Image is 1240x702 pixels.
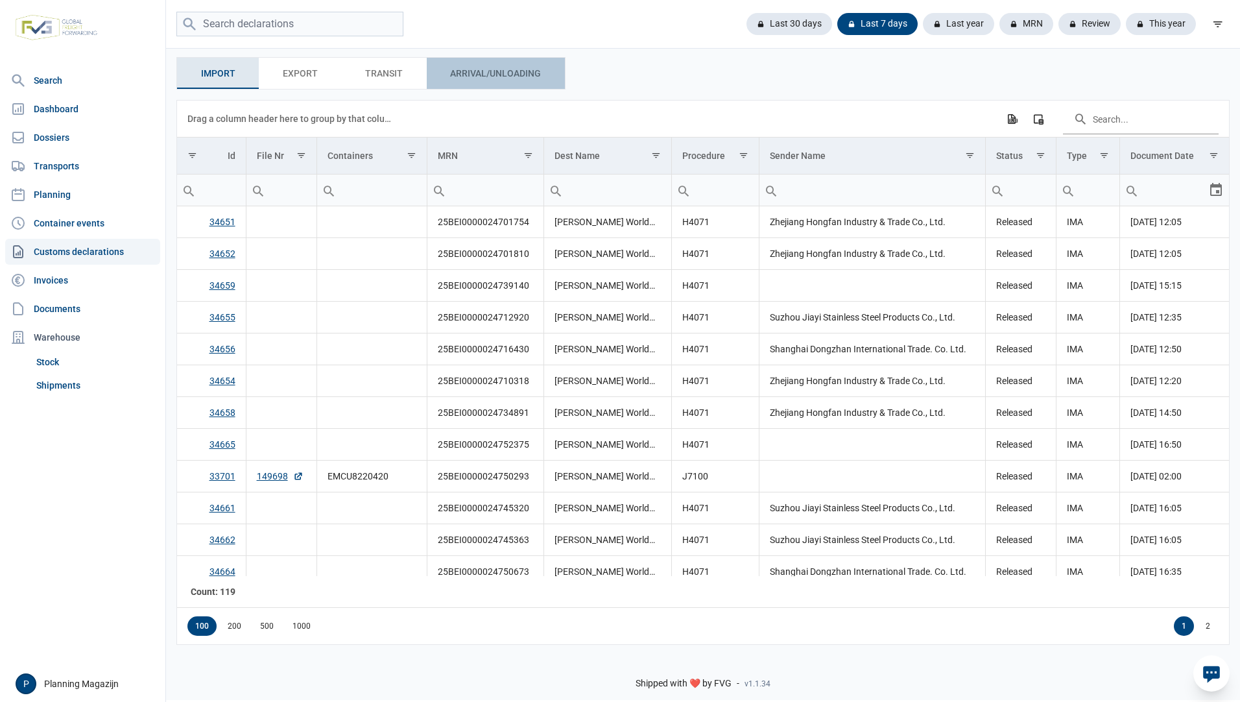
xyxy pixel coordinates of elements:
div: Document Date [1130,151,1194,161]
td: [PERSON_NAME] Worldwide [GEOGRAPHIC_DATA] [544,429,672,461]
input: Filter cell [672,175,758,206]
div: Search box [672,175,695,206]
div: Dest Name [554,151,600,161]
td: [PERSON_NAME] Worldwide [GEOGRAPHIC_DATA] [544,365,672,397]
div: Type [1067,151,1087,161]
td: [PERSON_NAME] Worldwide [GEOGRAPHIC_DATA] [544,556,672,588]
div: Review [1058,13,1121,35]
a: 34661 [209,503,235,513]
span: EMCU8220420 [328,471,388,481]
a: 33701 [209,471,235,481]
td: [PERSON_NAME] Worldwide [GEOGRAPHIC_DATA] [544,333,672,365]
td: IMA [1056,365,1119,397]
input: Filter cell [986,175,1056,206]
a: Stock [31,350,160,374]
a: 34655 [209,312,235,322]
input: Filter cell [317,175,427,206]
div: Search box [986,175,1009,206]
a: Transports [5,153,160,179]
td: J7100 [672,461,759,492]
div: Last 30 days [746,13,832,35]
td: [PERSON_NAME] Worldwide [GEOGRAPHIC_DATA] [544,524,672,556]
td: Filter cell [427,175,543,206]
a: Shipments [31,374,160,397]
div: Id [228,151,235,161]
div: Id Count: 119 [187,585,235,598]
td: Filter cell [544,175,672,206]
td: Released [985,302,1056,333]
div: Last year [923,13,994,35]
td: Column Status [985,138,1056,175]
td: IMA [1056,206,1119,238]
td: Column Id [177,138,246,175]
td: IMA [1056,556,1119,588]
td: H4071 [672,556,759,588]
td: [PERSON_NAME] Worldwide [GEOGRAPHIC_DATA] [544,270,672,302]
td: IMA [1056,333,1119,365]
span: Show filter options for column 'Status' [1036,151,1045,160]
a: 34654 [209,376,235,386]
a: Invoices [5,267,160,293]
div: Page 2 [1198,616,1218,636]
td: Released [985,492,1056,524]
div: Items per page: 200 [220,616,249,636]
div: Page navigation [177,608,1229,644]
td: Column Sender Name [759,138,985,175]
td: 25BEI0000024750673 [427,556,543,588]
td: IMA [1056,461,1119,492]
div: MRN [438,151,458,161]
td: IMA [1056,429,1119,461]
td: [PERSON_NAME] Worldwide [GEOGRAPHIC_DATA] [544,238,672,270]
img: FVG - Global freight forwarding [10,10,102,45]
span: [DATE] 02:00 [1130,471,1182,481]
td: Column File Nr [246,138,316,175]
a: Planning [5,182,160,208]
div: Search box [317,175,340,206]
td: Released [985,333,1056,365]
td: H4071 [672,333,759,365]
td: Suzhou Jiayi Stainless Steel Products Co., Ltd. [759,492,985,524]
span: Import [201,66,235,81]
td: Released [985,270,1056,302]
div: Items per page: 1000 [285,616,318,636]
td: Zhejiang Hongfan Industry & Trade Co., Ltd. [759,238,985,270]
div: Sender Name [770,151,826,161]
a: Customs declarations [5,239,160,265]
input: Filter cell [1120,175,1208,206]
span: [DATE] 16:05 [1130,503,1182,513]
a: 34651 [209,217,235,227]
div: This year [1126,13,1196,35]
td: Filter cell [1120,175,1229,206]
span: Export [283,66,318,81]
td: Released [985,461,1056,492]
a: Search [5,67,160,93]
a: 34656 [209,344,235,354]
td: Filter cell [177,175,246,206]
span: [DATE] 12:05 [1130,248,1182,259]
td: H4071 [672,302,759,333]
span: Show filter options for column 'Procedure' [739,151,748,160]
td: Zhejiang Hongfan Industry & Trade Co., Ltd. [759,397,985,429]
div: Search box [544,175,567,206]
span: Show filter options for column 'Sender Name' [965,151,975,160]
td: H4071 [672,365,759,397]
div: Data grid toolbar [187,101,1219,137]
span: Transit [365,66,403,81]
div: File Nr [257,151,284,161]
td: Released [985,397,1056,429]
td: 25BEI0000024745320 [427,492,543,524]
a: 34662 [209,535,235,545]
span: [DATE] 14:50 [1130,407,1182,418]
input: Filter cell [544,175,671,206]
td: 25BEI0000024701754 [427,206,543,238]
td: IMA [1056,270,1119,302]
td: Filter cell [1056,175,1119,206]
div: Items per page: 100 [187,616,217,636]
td: H4071 [672,429,759,461]
td: Filter cell [246,175,316,206]
td: IMA [1056,524,1119,556]
a: 34658 [209,407,235,418]
div: Search box [177,175,200,206]
span: v1.1.34 [745,679,770,689]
